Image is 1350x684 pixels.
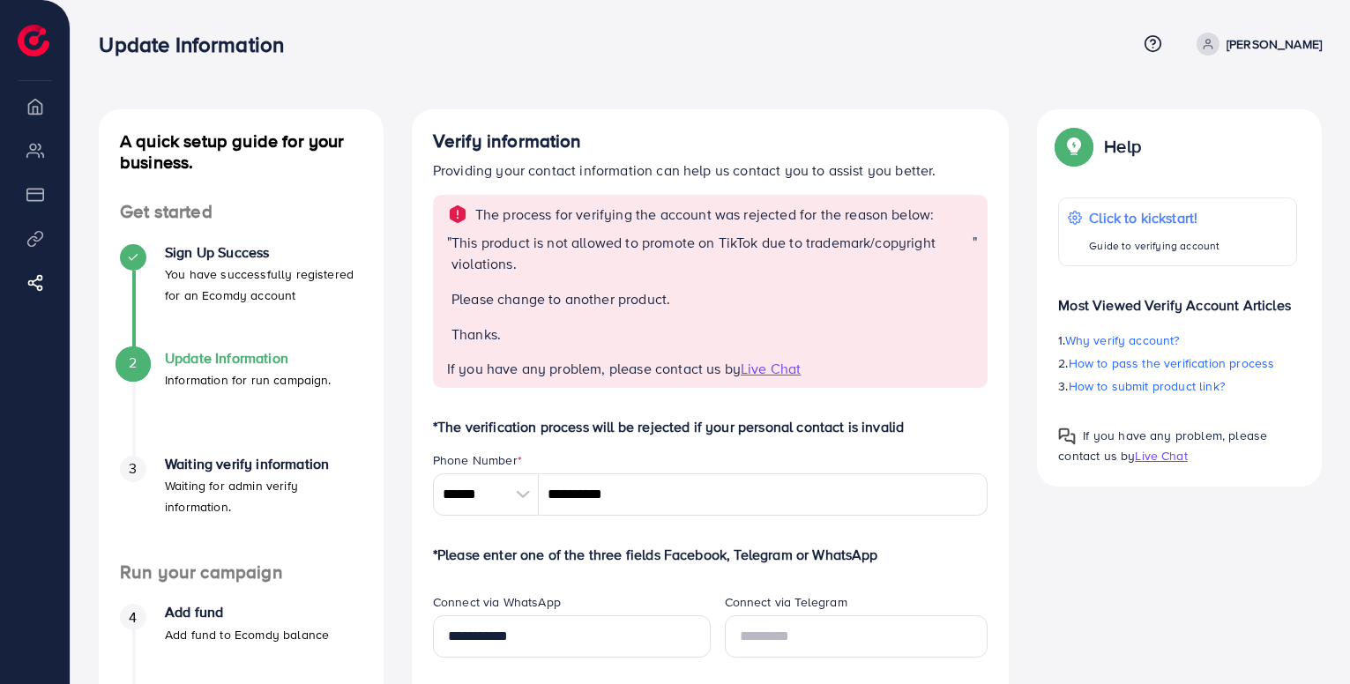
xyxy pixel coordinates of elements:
p: Thanks. [451,323,973,345]
p: Waiting for admin verify information. [165,475,362,517]
h4: Waiting verify information [165,456,362,472]
label: Connect via WhatsApp [433,593,561,611]
h4: Get started [99,201,384,223]
p: Most Viewed Verify Account Articles [1058,280,1297,316]
span: How to pass the verification process [1069,354,1275,372]
span: 3 [129,458,137,479]
li: Sign Up Success [99,244,384,350]
span: 2 [129,353,137,373]
h4: Add fund [165,604,329,621]
p: *Please enter one of the three fields Facebook, Telegram or WhatsApp [433,544,988,565]
p: Please change to another product. [451,288,973,309]
img: alert [447,204,468,225]
h4: Run your campaign [99,561,384,584]
img: logo [18,25,49,56]
h4: Sign Up Success [165,244,362,261]
p: You have successfully registered for an Ecomdy account [165,264,362,306]
p: Click to kickstart! [1089,207,1219,228]
span: How to submit product link? [1069,377,1225,395]
span: Live Chat [741,359,801,378]
p: Help [1104,136,1141,157]
img: Popup guide [1058,130,1090,162]
h4: Update Information [165,350,332,367]
img: Popup guide [1058,427,1076,445]
h4: Verify information [433,130,988,152]
li: Update Information [99,350,384,456]
li: Waiting verify information [99,456,384,561]
p: Information for run campaign. [165,369,332,390]
p: Providing your contact information can help us contact you to assist you better. [433,160,988,181]
span: Why verify account? [1065,331,1180,349]
span: If you have any problem, please contact us by [1058,427,1267,465]
span: If you have any problem, please contact us by [447,359,741,378]
p: 1. [1058,330,1297,351]
a: [PERSON_NAME] [1190,33,1322,56]
p: Add fund to Ecomdy balance [165,624,329,645]
span: Live Chat [1135,447,1187,465]
h3: Update Information [99,32,298,57]
span: " [447,232,451,359]
span: 4 [129,607,137,628]
label: Connect via Telegram [725,593,847,611]
p: Guide to verifying account [1089,235,1219,256]
span: " [973,232,977,359]
h4: A quick setup guide for your business. [99,130,384,173]
label: Phone Number [433,451,522,469]
p: [PERSON_NAME] [1227,33,1322,55]
p: 2. [1058,353,1297,374]
p: The process for verifying the account was rejected for the reason below: [475,204,935,225]
p: *The verification process will be rejected if your personal contact is invalid [433,416,988,437]
p: This product is not allowed to promote on TikTok due to trademark/copyright violations. [451,232,973,274]
p: 3. [1058,375,1297,397]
